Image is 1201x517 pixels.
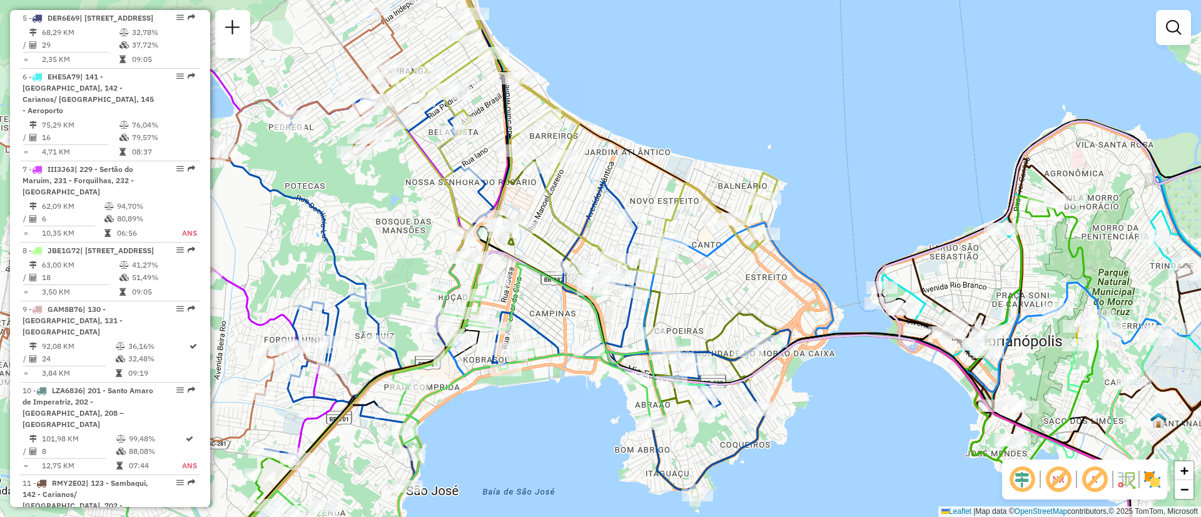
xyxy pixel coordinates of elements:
[41,367,115,379] td: 3,84 KM
[1180,481,1188,497] span: −
[41,433,116,445] td: 101,98 KM
[116,227,168,239] td: 06:56
[41,131,119,144] td: 16
[23,246,154,255] span: 8 -
[188,246,195,254] em: Rota exportada
[52,478,86,488] span: RMY2E02
[41,271,119,284] td: 18
[116,462,123,469] i: Tempo total em rota
[23,146,29,158] td: =
[1007,464,1037,494] span: Ocultar deslocamento
[79,13,153,23] span: | [STREET_ADDRESS]
[23,271,29,284] td: /
[23,353,29,365] td: /
[1150,412,1167,428] img: Ilha Centro
[220,15,245,43] a: Nova sessão e pesquisa
[41,445,116,458] td: 8
[1015,507,1068,516] a: OpenStreetMap
[116,200,168,213] td: 94,70%
[176,14,184,21] em: Opções
[1142,469,1162,489] img: Exibir/Ocultar setores
[116,355,125,363] i: % de utilização da cubagem
[23,459,29,472] td: =
[188,14,195,21] em: Rota exportada
[1175,461,1193,480] a: Zoom in
[131,119,195,131] td: 76,04%
[176,246,184,254] em: Opções
[1043,464,1073,494] span: Exibir NR
[116,435,126,443] i: % de utilização do peso
[29,448,37,455] i: Total de Atividades
[23,72,154,115] span: 6 -
[41,353,115,365] td: 24
[23,131,29,144] td: /
[1080,464,1110,494] span: Exibir rótulo
[23,445,29,458] td: /
[29,215,37,223] i: Total de Atividades
[29,343,37,350] i: Distância Total
[188,73,195,80] em: Rota exportada
[23,164,134,196] span: 7 -
[131,146,195,158] td: 08:37
[23,367,29,379] td: =
[188,479,195,486] em: Rota exportada
[131,259,195,271] td: 41,27%
[41,119,119,131] td: 75,29 KM
[131,39,195,51] td: 37,72%
[23,72,154,115] span: | 141 - [GEOGRAPHIC_DATA], 142 - Carianos/ [GEOGRAPHIC_DATA], 145 - Aeroporto
[41,286,119,298] td: 3,50 KM
[938,506,1201,517] div: Map data © contributors,© 2025 TomTom, Microsoft
[176,305,184,313] em: Opções
[41,146,119,158] td: 4,71 KM
[29,121,37,129] i: Distância Total
[116,343,125,350] i: % de utilização do peso
[41,200,104,213] td: 62,09 KM
[119,261,129,269] i: % de utilização do peso
[29,203,37,210] i: Distância Total
[23,227,29,239] td: =
[128,459,182,472] td: 07:44
[131,26,195,39] td: 32,78%
[128,340,188,353] td: 36,16%
[104,229,111,237] i: Tempo total em rota
[29,435,37,443] i: Distância Total
[116,448,126,455] i: % de utilização da cubagem
[119,134,129,141] i: % de utilização da cubagem
[48,72,80,81] span: EHE5A79
[128,367,188,379] td: 09:19
[29,41,37,49] i: Total de Atividades
[41,259,119,271] td: 63,00 KM
[119,41,129,49] i: % de utilização da cubagem
[119,56,126,63] i: Tempo total em rota
[29,261,37,269] i: Distância Total
[29,355,37,363] i: Total de Atividades
[23,213,29,225] td: /
[23,164,134,196] span: | 229 - Sertão do Maruim, 231 - Forquilhas, 232 - [GEOGRAPHIC_DATA]
[973,507,975,516] span: |
[116,213,168,225] td: 80,89%
[29,134,37,141] i: Total de Atividades
[41,53,119,66] td: 2,35 KM
[23,53,29,66] td: =
[128,433,182,445] td: 99,48%
[29,29,37,36] i: Distância Total
[119,121,129,129] i: % de utilização do peso
[941,507,971,516] a: Leaflet
[48,304,83,314] span: GAM8B76
[23,386,153,429] span: 10 -
[186,435,193,443] i: Rota otimizada
[23,286,29,298] td: =
[104,203,114,210] i: % de utilização do peso
[119,288,126,296] i: Tempo total em rota
[48,164,74,174] span: III3J63
[131,131,195,144] td: 79,57%
[128,353,188,365] td: 32,48%
[1175,480,1193,499] a: Zoom out
[188,386,195,394] em: Rota exportada
[41,26,119,39] td: 68,29 KM
[176,165,184,173] em: Opções
[48,246,80,255] span: JBE1G72
[128,445,182,458] td: 88,08%
[23,386,153,429] span: | 201 - Santo Amaro de Imperatriz, 202 - [GEOGRAPHIC_DATA], 208 – [GEOGRAPHIC_DATA]
[23,304,123,336] span: | 130 - [GEOGRAPHIC_DATA], 131 - [GEOGRAPHIC_DATA]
